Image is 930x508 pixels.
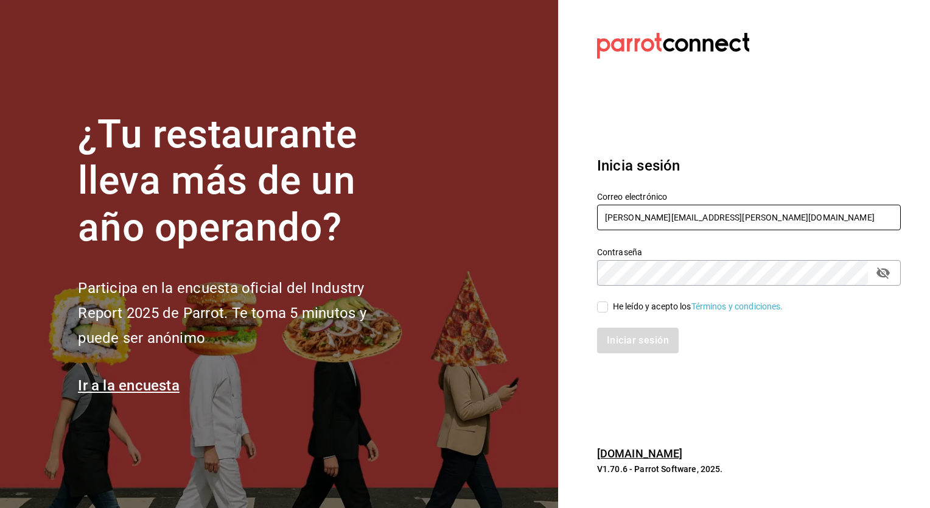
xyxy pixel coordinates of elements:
a: Términos y condiciones. [691,302,783,311]
button: passwordField [873,263,893,283]
h1: ¿Tu restaurante lleva más de un año operando? [78,111,407,252]
p: V1.70.6 - Parrot Software, 2025. [597,463,901,475]
label: Contraseña [597,247,901,256]
a: Ir a la encuesta [78,377,180,394]
input: Ingresa tu correo electrónico [597,205,901,230]
div: He leído y acepto los [613,300,783,313]
h2: Participa en la encuesta oficial del Industry Report 2025 de Parrot. Te toma 5 minutos y puede se... [78,276,407,350]
label: Correo electrónico [597,192,901,200]
h3: Inicia sesión [597,155,901,177]
a: [DOMAIN_NAME] [597,447,683,460]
